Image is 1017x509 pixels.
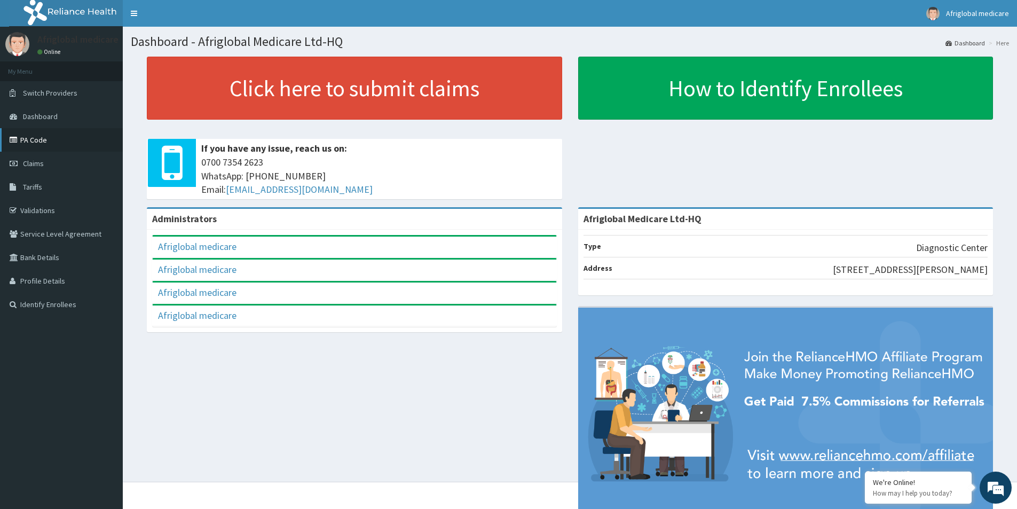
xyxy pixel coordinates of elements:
b: Address [584,263,612,273]
span: Switch Providers [23,88,77,98]
a: Online [37,48,63,56]
b: If you have any issue, reach us on: [201,142,347,154]
div: We're Online! [873,477,964,487]
a: Afriglobal medicare [158,240,236,253]
span: Dashboard [23,112,58,121]
strong: Afriglobal Medicare Ltd-HQ [584,213,701,225]
img: User Image [5,32,29,56]
p: Diagnostic Center [916,241,988,255]
b: Type [584,241,601,251]
p: [STREET_ADDRESS][PERSON_NAME] [833,263,988,277]
a: Afriglobal medicare [158,309,236,322]
p: Afriglobal medicare [37,35,119,44]
span: Claims [23,159,44,168]
span: 0700 7354 2623 WhatsApp: [PHONE_NUMBER] Email: [201,155,557,197]
a: How to Identify Enrollees [578,57,994,120]
a: Dashboard [945,38,985,48]
span: Afriglobal medicare [946,9,1009,18]
li: Here [986,38,1009,48]
a: Click here to submit claims [147,57,562,120]
img: User Image [926,7,940,20]
a: Afriglobal medicare [158,286,236,299]
h1: Dashboard - Afriglobal Medicare Ltd-HQ [131,35,1009,49]
p: How may I help you today? [873,489,964,498]
span: Tariffs [23,182,42,192]
a: [EMAIL_ADDRESS][DOMAIN_NAME] [226,183,373,195]
a: Afriglobal medicare [158,263,236,276]
b: Administrators [152,213,217,225]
